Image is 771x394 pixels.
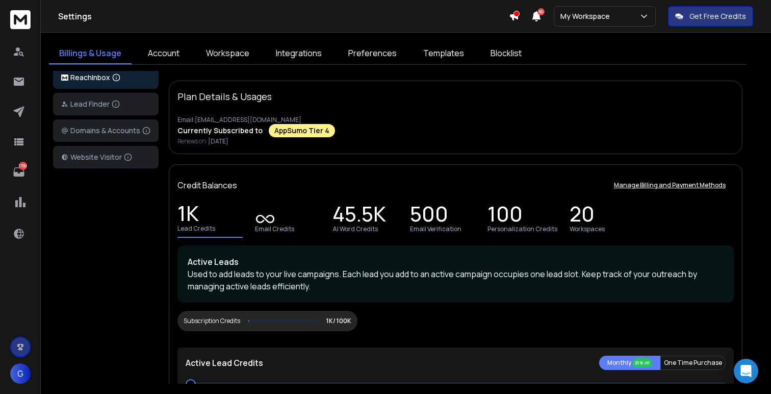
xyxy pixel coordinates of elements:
div: Subscription Credits [184,317,240,325]
p: Email: [EMAIL_ADDRESS][DOMAIN_NAME] [177,116,734,124]
a: 1790 [9,162,29,182]
a: Integrations [266,43,332,64]
p: Plan Details & Usages [177,89,272,104]
button: G [10,363,31,384]
button: Manage Billing and Payment Methods [606,175,734,195]
p: AI Word Credits [332,225,378,233]
p: 45.5K [332,209,386,223]
p: Credit Balances [177,179,237,191]
p: My Workspace [560,11,614,21]
a: Workspace [196,43,260,64]
p: Get Free Credits [689,11,746,21]
p: 1K [177,208,199,223]
p: Used to add leads to your live campaigns. Each lead you add to an active campaign occupies one le... [188,268,724,292]
a: Account [138,43,190,64]
button: One Time Purchase [660,356,726,370]
p: 1790 [19,162,27,170]
span: [DATE] [208,137,228,145]
p: 500 [410,209,448,223]
div: Open Intercom Messenger [734,359,758,383]
p: 100 [487,209,523,223]
p: Active Lead Credits [186,357,263,369]
a: Templates [413,43,474,64]
p: Currently Subscribed to [177,126,263,136]
div: AppSumo Tier 4 [269,124,335,137]
h1: Settings [58,10,509,22]
div: 20% off [632,358,652,367]
p: Personalization Credits [487,225,557,233]
span: 50 [537,8,545,15]
a: Billings & Usage [49,43,132,64]
img: logo [61,75,68,81]
p: Lead Credits [177,225,215,233]
p: 20 [570,209,595,223]
a: Preferences [338,43,407,64]
p: Workspaces [570,225,605,233]
p: Manage Billing and Payment Methods [614,181,726,189]
p: Email Credits [255,225,294,233]
button: Monthly 20% off [599,356,660,370]
button: Website Visitor [53,146,159,168]
p: Active Leads [188,256,724,268]
p: Email Verification [410,225,461,233]
button: Domains & Accounts [53,119,159,142]
button: Get Free Credits [668,6,753,27]
button: Lead Finder [53,93,159,115]
p: 1K/ 100K [326,317,351,325]
p: Renews on: [177,137,734,145]
a: Blocklist [480,43,532,64]
button: ReachInbox [53,66,159,89]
